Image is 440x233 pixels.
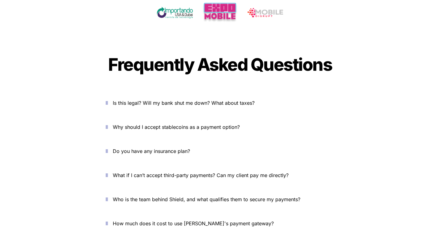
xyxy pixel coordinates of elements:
button: Who is the team behind Shield, and what qualifies them to secure my payments? [96,190,344,209]
span: Why should I accept stablecoins as a payment option? [113,124,240,130]
button: Why should I accept stablecoins as a payment option? [96,117,344,137]
span: Do you have any insurance plan? [113,148,190,154]
span: Who is the team behind Shield, and what qualifies them to secure my payments? [113,196,300,202]
button: What if I can’t accept third-party payments? Can my client pay me directly? [96,166,344,185]
span: Is this legal? Will my bank shut me down? What about taxes? [113,100,255,106]
span: How much does it cost to use [PERSON_NAME]'s payment gateway? [113,220,274,227]
button: How much does it cost to use [PERSON_NAME]'s payment gateway? [96,214,344,233]
span: Frequently Asked Questions [108,54,332,75]
button: Do you have any insurance plan? [96,142,344,161]
button: Is this legal? Will my bank shut me down? What about taxes? [96,93,344,112]
span: What if I can’t accept third-party payments? Can my client pay me directly? [113,172,289,178]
